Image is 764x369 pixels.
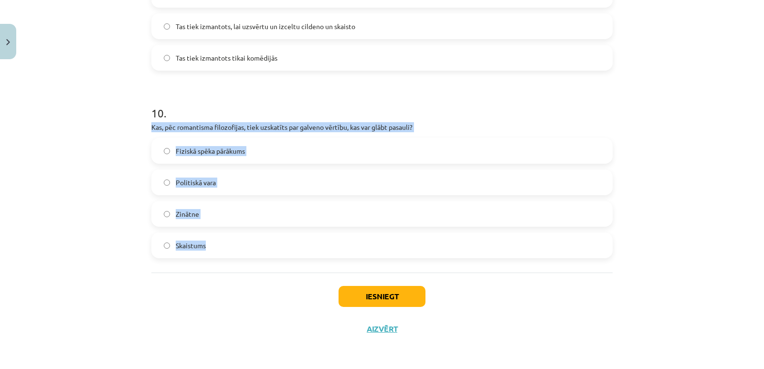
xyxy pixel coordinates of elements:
input: Tas tiek izmantots, lai uzsvērtu un izceltu cildeno un skaisto [164,23,170,30]
button: Iesniegt [339,286,425,307]
img: icon-close-lesson-0947bae3869378f0d4975bcd49f059093ad1ed9edebbc8119c70593378902aed.svg [6,39,10,45]
h1: 10 . [151,90,613,119]
input: Skaistums [164,242,170,249]
button: Aizvērt [364,324,400,334]
span: Tas tiek izmantots tikai komēdijās [176,53,277,63]
p: Kas, pēc romantisma filozofijas, tiek uzskatīts par galveno vērtību, kas var glābt pasauli? [151,122,613,132]
span: Zinātne [176,209,199,219]
span: Skaistums [176,241,206,251]
span: Politiskā vara [176,178,216,188]
input: Fiziskā spēka pārākums [164,148,170,154]
span: Tas tiek izmantots, lai uzsvērtu un izceltu cildeno un skaisto [176,21,355,32]
input: Tas tiek izmantots tikai komēdijās [164,55,170,61]
input: Zinātne [164,211,170,217]
span: Fiziskā spēka pārākums [176,146,245,156]
input: Politiskā vara [164,179,170,186]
